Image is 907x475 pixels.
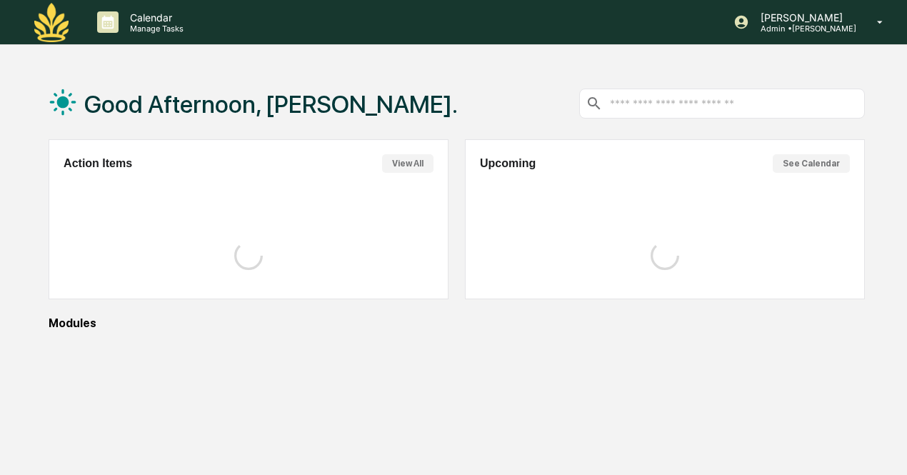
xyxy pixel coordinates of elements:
p: Manage Tasks [119,24,191,34]
h2: Upcoming [480,157,536,170]
div: Modules [49,316,865,330]
button: View All [382,154,434,173]
p: Calendar [119,11,191,24]
img: logo [34,3,69,42]
p: Admin • [PERSON_NAME] [749,24,856,34]
h2: Action Items [64,157,132,170]
button: See Calendar [773,154,850,173]
h1: Good Afternoon, [PERSON_NAME]. [84,90,458,119]
p: [PERSON_NAME] [749,11,856,24]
